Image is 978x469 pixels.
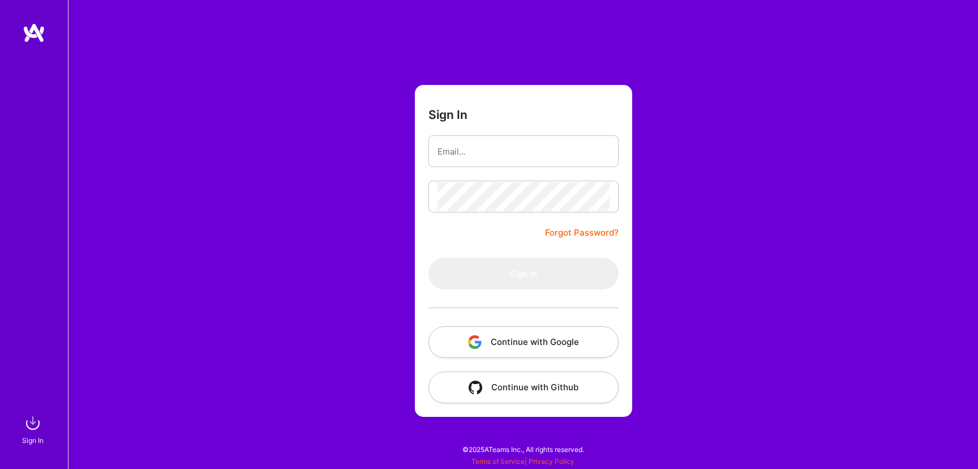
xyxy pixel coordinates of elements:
[469,381,482,394] img: icon
[428,258,619,289] button: Sign In
[22,412,44,434] img: sign in
[428,326,619,358] button: Continue with Google
[471,457,525,466] a: Terms of Service
[529,457,574,466] a: Privacy Policy
[428,108,467,122] h3: Sign In
[22,434,44,446] div: Sign In
[437,137,610,166] input: Email...
[471,457,574,466] span: |
[68,435,978,463] div: © 2025 ATeams Inc., All rights reserved.
[468,335,482,349] img: icon
[24,412,44,446] a: sign inSign In
[428,372,619,403] button: Continue with Github
[545,226,619,240] a: Forgot Password?
[23,23,45,43] img: logo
